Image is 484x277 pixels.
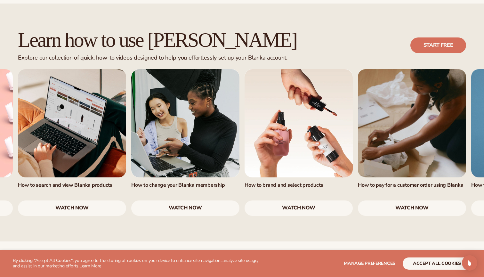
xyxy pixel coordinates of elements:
div: 3 / 7 [18,69,126,216]
div: Open Intercom Messenger [462,255,477,271]
div: 6 / 7 [358,69,466,216]
h3: How to pay for a customer order using Blanka [358,182,466,189]
a: Start free [410,37,466,53]
p: By clicking "Accept All Cookies", you agree to the storing of cookies on your device to enhance s... [13,258,262,269]
div: 4 / 7 [131,69,239,216]
button: accept all cookies [403,257,471,270]
button: Manage preferences [344,257,395,270]
a: watch now [245,200,353,216]
a: watch now [18,200,126,216]
h3: How to change your Blanka membership [131,182,239,189]
a: watch now [358,200,466,216]
h2: Learn how to use [PERSON_NAME] [18,29,297,51]
a: watch now [131,200,239,216]
span: Manage preferences [344,260,395,266]
div: Explore our collection of quick, how-to videos designed to help you effortlessly set up your Blan... [18,54,297,61]
div: 5 / 7 [245,69,353,216]
h3: How to search and view Blanka products [18,182,126,189]
h3: How to brand and select products [245,182,353,189]
a: Learn More [79,263,101,269]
